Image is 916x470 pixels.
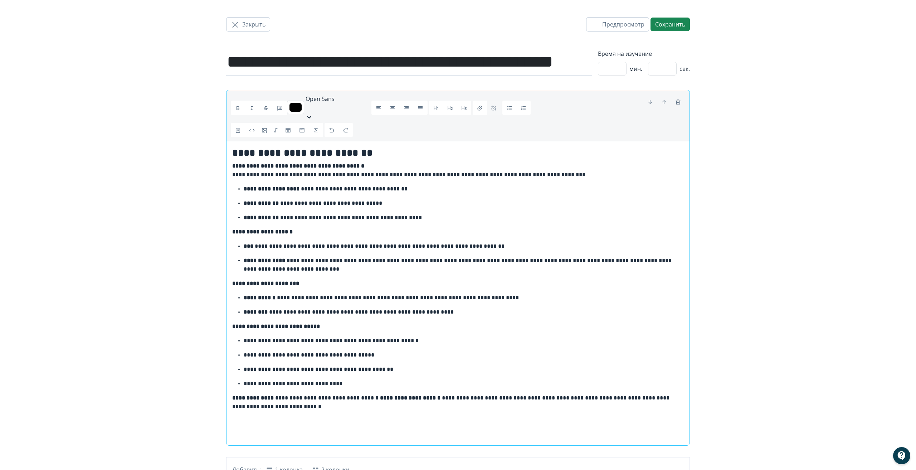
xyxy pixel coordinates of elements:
span: Закрыть [242,20,265,29]
div: сек. [648,62,690,76]
button: Сохранить [651,18,690,31]
button: Предпросмотр [586,17,649,32]
label: Время на изучение [598,49,690,58]
span: Предпросмотр [602,20,644,29]
div: мин. [598,62,642,76]
span: Open Sans [306,95,335,103]
button: Закрыть [226,17,270,32]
